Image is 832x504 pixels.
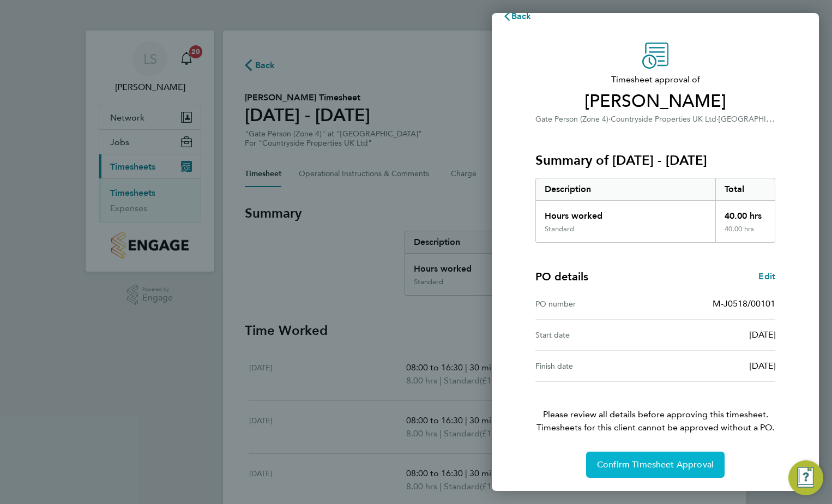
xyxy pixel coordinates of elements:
div: PO number [535,297,655,310]
span: Countryside Properties UK Ltd [611,115,716,124]
div: 40.00 hrs [715,225,775,242]
button: Engage Resource Center [788,460,823,495]
span: [PERSON_NAME] [535,91,775,112]
div: Total [715,178,775,200]
span: Confirm Timesheet Approval [597,459,714,470]
button: Confirm Timesheet Approval [586,452,725,478]
div: Standard [545,225,574,233]
a: Edit [758,270,775,283]
div: Hours worked [536,201,715,225]
div: Start date [535,328,655,341]
p: Please review all details before approving this timesheet. [522,382,788,434]
h4: PO details [535,269,588,284]
div: [DATE] [655,328,775,341]
span: · [608,115,611,124]
span: · [716,115,719,124]
span: M-J0518/00101 [713,298,775,309]
div: Summary of 18 - 24 Aug 2025 [535,178,775,243]
div: Finish date [535,359,655,373]
div: [DATE] [655,359,775,373]
span: Timesheet approval of [535,73,775,86]
span: Edit [758,271,775,281]
button: Back [492,5,542,27]
span: Timesheets for this client cannot be approved without a PO. [522,421,788,434]
span: Gate Person (Zone 4) [535,115,608,124]
h3: Summary of [DATE] - [DATE] [535,152,775,169]
div: Description [536,178,715,200]
div: 40.00 hrs [715,201,775,225]
span: [GEOGRAPHIC_DATA] [719,113,797,124]
span: Back [511,11,532,21]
